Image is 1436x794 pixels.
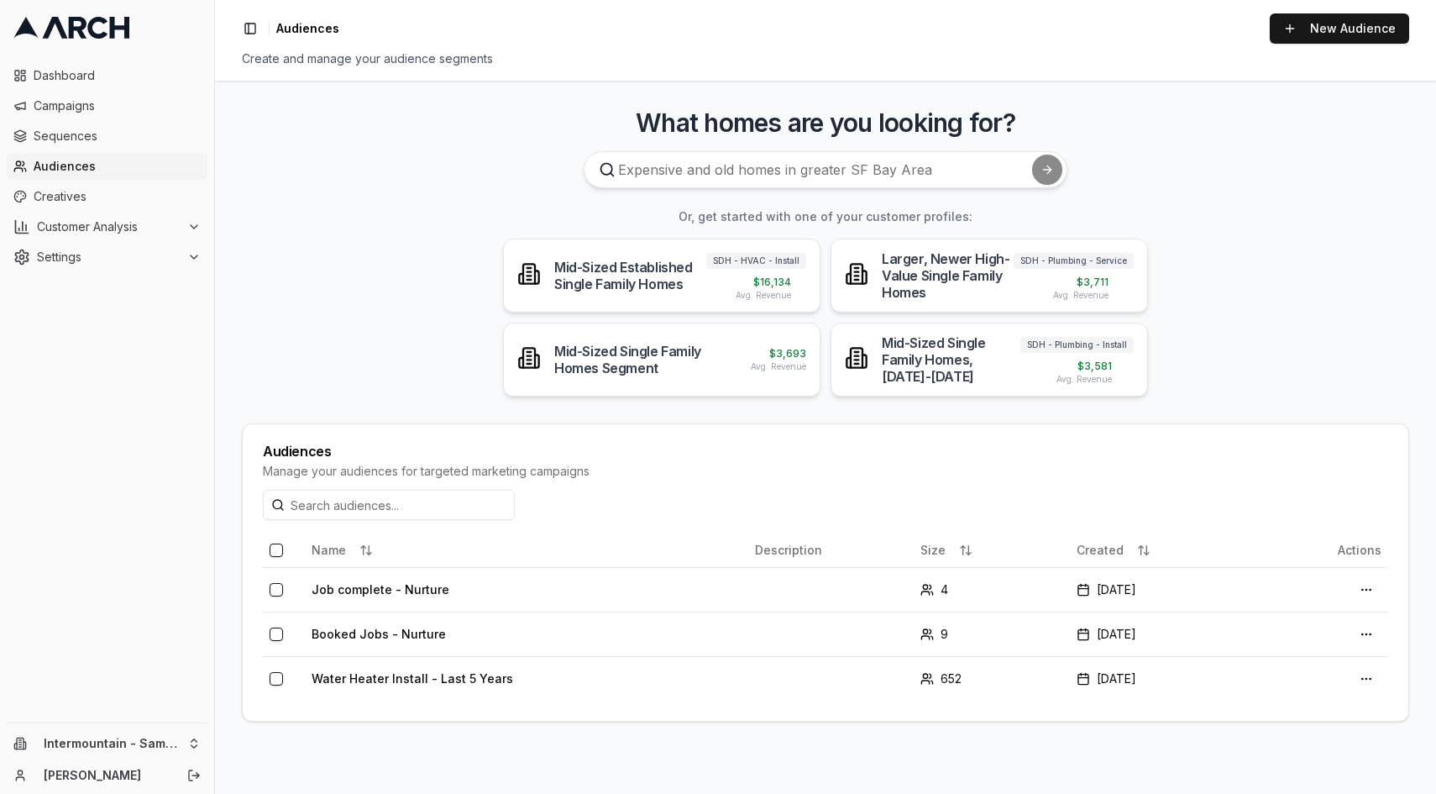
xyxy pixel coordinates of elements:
span: Avg. Revenue [751,360,806,373]
span: Settings [37,249,181,266]
button: Intermountain - Same Day [7,730,207,757]
td: Water Heater Install - Last 5 Years [305,656,748,701]
div: 4 [920,581,1062,598]
h3: Or, get started with one of your customer profiles: [242,208,1409,225]
input: Search audiences... [263,490,515,520]
div: Mid-Sized Established Single Family Homes [554,259,706,292]
a: [PERSON_NAME] [44,767,169,784]
div: Mid-Sized Single Family Homes Segment [554,343,737,376]
div: Create and manage your audience segments [242,50,1409,67]
span: Creatives [34,188,201,205]
h3: What homes are you looking for? [242,108,1409,138]
a: Campaigns [7,92,207,119]
button: Customer Analysis [7,213,207,240]
nav: breadcrumb [276,20,339,37]
div: Larger, Newer High-Value Single Family Homes [882,250,1014,301]
span: Sequences [34,128,201,145]
span: Avg. Revenue [1056,373,1112,386]
span: $ 3,581 [1077,360,1112,373]
a: Audiences [7,153,207,180]
span: Customer Analysis [37,218,181,235]
th: Actions [1271,534,1388,567]
div: Mid-Sized Single Family Homes, [DATE]-[DATE] [882,334,1020,385]
div: Created [1077,537,1264,564]
a: Sequences [7,123,207,150]
div: Name [312,537,742,564]
span: Dashboard [34,67,201,84]
a: New Audience [1270,13,1409,44]
span: $ 3,711 [1077,276,1108,289]
td: Booked Jobs - Nurture [305,612,748,656]
input: Expensive and old homes in greater SF Bay Area [584,151,1067,188]
div: 9 [920,626,1062,643]
span: Avg. Revenue [736,289,791,302]
span: Audiences [276,20,339,37]
div: 652 [920,670,1062,687]
th: Description [748,534,915,567]
span: SDH - Plumbing - Install [1020,337,1134,353]
a: Creatives [7,183,207,210]
div: Audiences [263,444,1388,458]
div: [DATE] [1077,670,1264,687]
span: Audiences [34,158,201,175]
span: $ 16,134 [753,276,791,289]
div: [DATE] [1077,626,1264,643]
span: Campaigns [34,97,201,114]
td: Job complete - Nurture [305,567,748,612]
button: Log out [182,764,206,787]
span: $ 3,693 [769,347,806,360]
span: Intermountain - Same Day [44,736,181,751]
div: [DATE] [1077,581,1264,598]
a: Dashboard [7,62,207,89]
span: SDH - HVAC - Install [706,253,806,269]
span: SDH - Plumbing - Service [1014,253,1134,269]
div: Manage your audiences for targeted marketing campaigns [263,463,1388,480]
span: Avg. Revenue [1053,289,1108,302]
button: Settings [7,244,207,271]
div: Size [920,537,1062,564]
